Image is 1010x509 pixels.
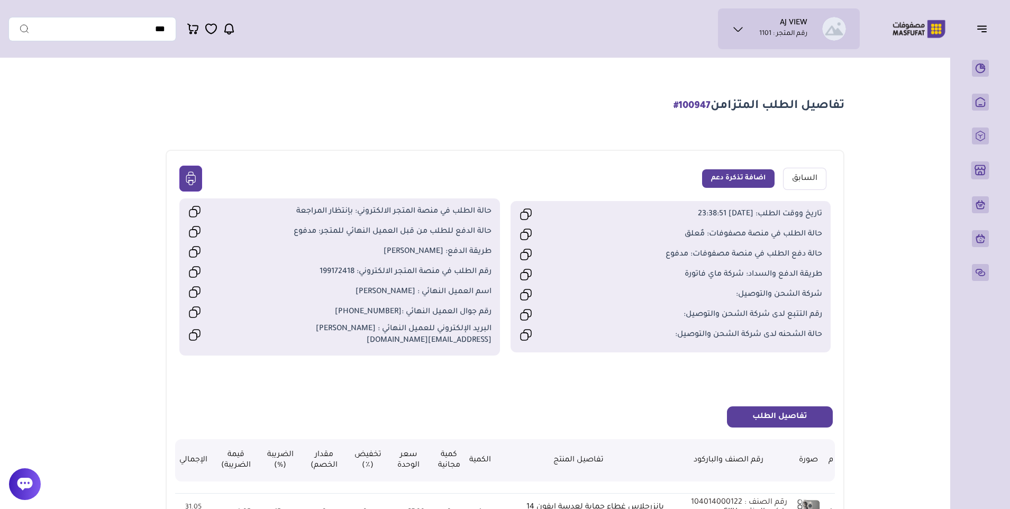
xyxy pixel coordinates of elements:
h1: تفاصيل الطلب المتزامن [674,98,844,115]
img: Logo [885,19,953,39]
th: رقم الصنف والباركود [667,439,790,481]
p: رقم المتجر : 1101 [759,29,807,40]
th: تفاصيل المنتج [491,439,667,481]
span: البريد الإلكتروني للعميل النهائي : [PERSON_NAME][EMAIL_ADDRESS][DOMAIN_NAME] [263,323,491,347]
p: رقم الصنف : 104014000122 [669,498,787,507]
span: حالة دفع الطلب في منصة مصفوفات: مدفوع [595,249,822,260]
span: رقم التتبع لدى شركة الشحن والتوصيل: [595,309,822,321]
span: طريقة الدفع: [PERSON_NAME] [263,246,491,258]
span: حالة الطلب في منصة المتجر الالكتروني: بإنتظار المراجعة [263,206,491,217]
button: تفاصيل الطلب [727,406,833,428]
span: حالة الدفع للطلب من قبل العميل النهائي للمتجر: مدفوع [263,226,491,238]
th: كمية مجانية [429,439,469,481]
th: سعر الوحدة [388,439,429,481]
th: م [827,439,835,481]
th: الكمية [469,439,491,481]
img: AJ VIEW [822,17,846,41]
span: رقم الطلب في منصة المتجر الالكتروني: 199172418 [263,266,491,278]
span: طريقة الدفع والسداد: شركة ماي فاتورة [595,269,822,280]
th: صورة [790,439,827,481]
th: قيمة الضريبة) [212,439,260,481]
button: اضافة تذكرة دعم [702,169,775,188]
th: مقدار الخصم) [301,439,348,481]
span: حالة الطلب في منصة مصفوفات: مٌعلق [595,229,822,240]
iframe: Webchat Widget [949,448,997,496]
span: تاريخ ووقت الطلب: [DATE] 23:38:51 [595,208,822,220]
th: الضريبة (%) [260,439,301,481]
span: رقم جوال العميل النهائي : [263,306,491,318]
h1: AJ VIEW [780,19,807,29]
a: السابق [783,168,826,190]
span: حالة الشحنه لدى شركة الشحن والتوصيل: [595,329,822,341]
th: تخفيض (٪) [348,439,388,481]
span: اسم العميل النهائي : [PERSON_NAME] [263,286,491,298]
span: شركة الشحن والتوصيل: [595,289,822,301]
th: الإجمالي [175,439,212,481]
span: [PHONE_NUMBER] [335,308,402,316]
span: #100947 [674,101,711,112]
